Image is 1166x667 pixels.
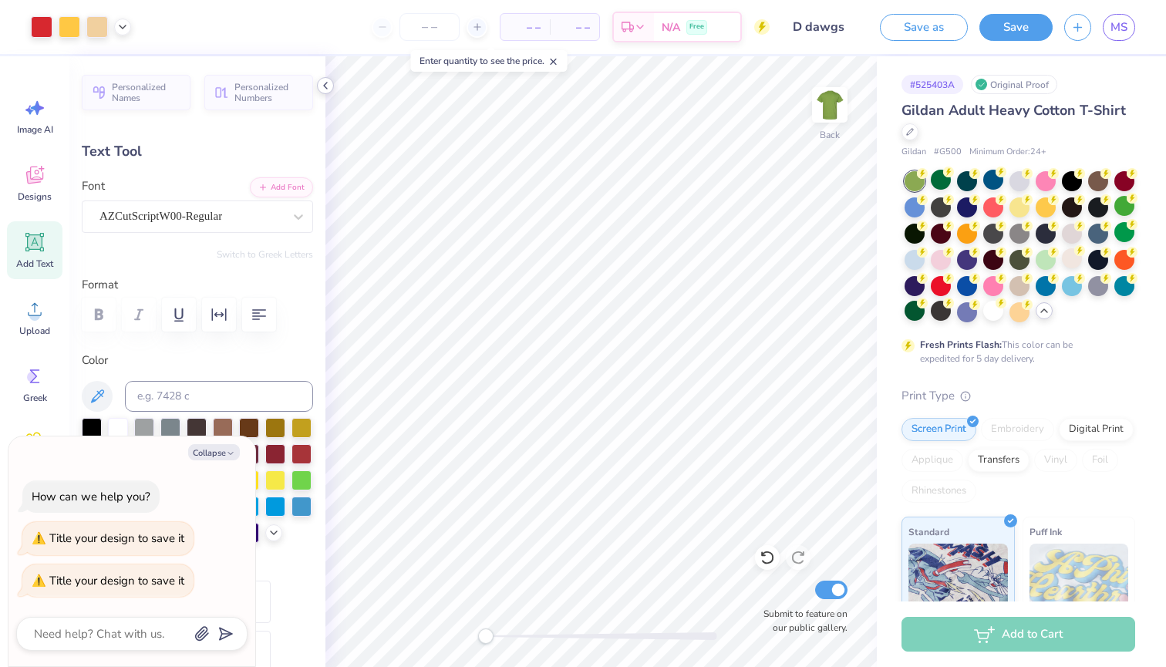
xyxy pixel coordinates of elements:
[82,352,313,369] label: Color
[18,190,52,203] span: Designs
[880,14,968,41] button: Save as
[1103,14,1135,41] a: MS
[814,89,845,120] img: Back
[901,75,963,94] div: # 525403A
[755,607,848,635] label: Submit to feature on our public gallery.
[82,177,105,195] label: Font
[689,22,704,32] span: Free
[908,524,949,540] span: Standard
[820,128,840,142] div: Back
[901,101,1126,120] span: Gildan Adult Heavy Cotton T-Shirt
[971,75,1057,94] div: Original Proof
[49,531,184,546] div: Title your design to save it
[82,75,190,110] button: Personalized Names
[901,146,926,159] span: Gildan
[217,248,313,261] button: Switch to Greek Letters
[1034,449,1077,472] div: Vinyl
[478,628,494,644] div: Accessibility label
[981,418,1054,441] div: Embroidery
[204,75,313,110] button: Personalized Numbers
[399,13,460,41] input: – –
[32,489,150,504] div: How can we help you?
[559,19,590,35] span: – –
[969,146,1046,159] span: Minimum Order: 24 +
[1030,524,1062,540] span: Puff Ink
[16,258,53,270] span: Add Text
[901,387,1135,405] div: Print Type
[234,82,304,103] span: Personalized Numbers
[920,338,1110,366] div: This color can be expedited for 5 day delivery.
[901,418,976,441] div: Screen Print
[17,123,53,136] span: Image AI
[82,141,313,162] div: Text Tool
[250,177,313,197] button: Add Font
[188,444,240,460] button: Collapse
[908,544,1008,621] img: Standard
[781,12,857,42] input: Untitled Design
[901,480,976,503] div: Rhinestones
[662,19,680,35] span: N/A
[23,392,47,404] span: Greek
[510,19,541,35] span: – –
[934,146,962,159] span: # G500
[49,573,184,588] div: Title your design to save it
[1030,544,1129,621] img: Puff Ink
[968,449,1030,472] div: Transfers
[1059,418,1134,441] div: Digital Print
[901,449,963,472] div: Applique
[1110,19,1127,36] span: MS
[979,14,1053,41] button: Save
[920,339,1002,351] strong: Fresh Prints Flash:
[19,325,50,337] span: Upload
[112,82,181,103] span: Personalized Names
[411,50,568,72] div: Enter quantity to see the price.
[1082,449,1118,472] div: Foil
[125,381,313,412] input: e.g. 7428 c
[82,276,313,294] label: Format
